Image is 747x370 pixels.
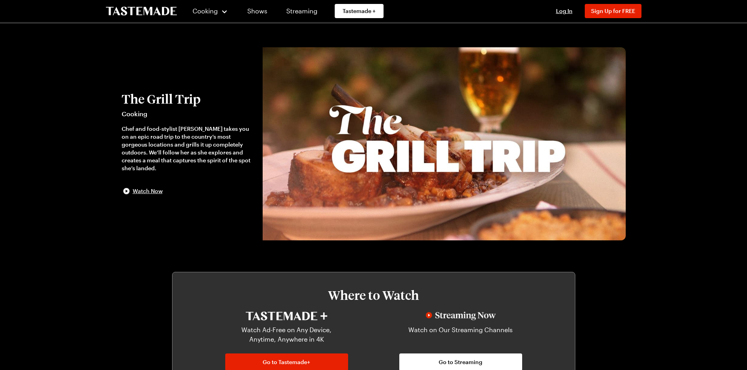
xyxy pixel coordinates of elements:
[263,47,626,240] img: The Grill Trip
[591,7,635,14] span: Sign Up for FREE
[196,288,551,302] h3: Where to Watch
[106,7,177,16] a: To Tastemade Home Page
[343,7,376,15] span: Tastemade +
[133,187,163,195] span: Watch Now
[556,7,573,14] span: Log In
[426,312,496,320] img: Streaming
[122,125,255,172] div: Chef and food-stylist [PERSON_NAME] takes you on an epic road trip to the country’s most gorgeous...
[230,325,343,344] p: Watch Ad-Free on Any Device, Anytime, Anywhere in 4K
[122,92,255,196] button: The Grill TripCookingChef and food-stylist [PERSON_NAME] takes you on an epic road trip to the co...
[193,7,218,15] span: Cooking
[193,2,228,20] button: Cooking
[122,109,255,119] span: Cooking
[263,358,310,366] span: Go to Tastemade+
[585,4,641,18] button: Sign Up for FREE
[335,4,384,18] a: Tastemade +
[439,358,482,366] span: Go to Streaming
[404,325,517,344] p: Watch on Our Streaming Channels
[122,92,255,106] h2: The Grill Trip
[549,7,580,15] button: Log In
[246,312,327,320] img: Tastemade+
